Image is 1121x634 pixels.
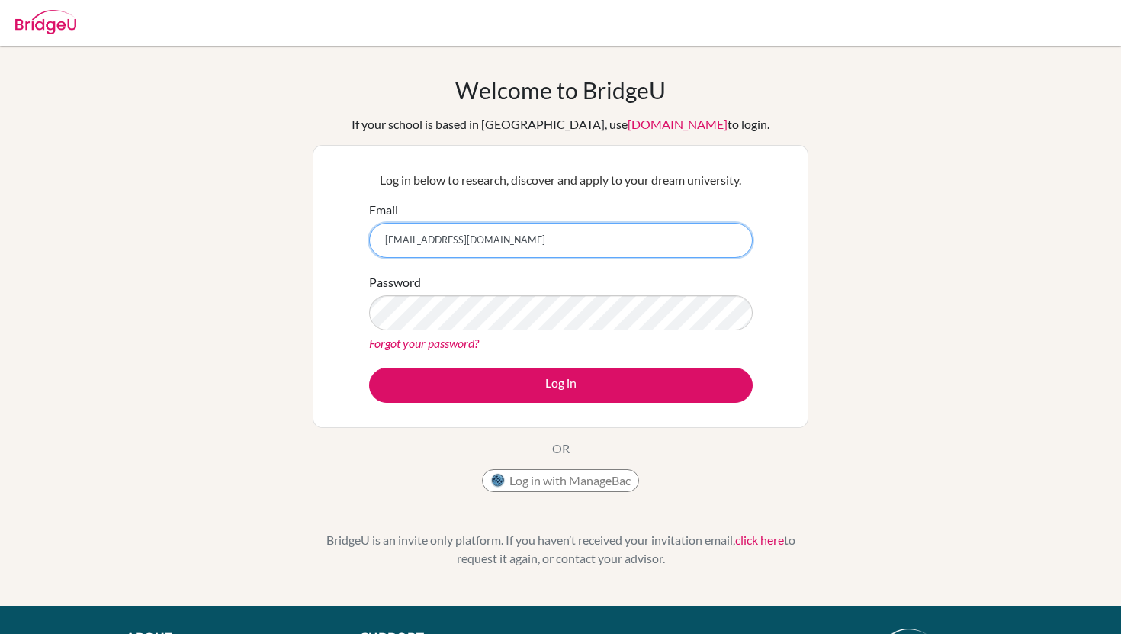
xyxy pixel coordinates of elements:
label: Password [369,273,421,291]
label: Email [369,201,398,219]
p: OR [552,439,570,458]
button: Log in with ManageBac [482,469,639,492]
button: Log in [369,368,753,403]
img: Bridge-U [15,10,76,34]
div: If your school is based in [GEOGRAPHIC_DATA], use to login. [352,115,769,134]
a: Forgot your password? [369,336,479,350]
a: click here [735,533,784,547]
a: [DOMAIN_NAME] [628,117,728,131]
h1: Welcome to BridgeU [455,76,666,104]
p: Log in below to research, discover and apply to your dream university. [369,171,753,189]
p: BridgeU is an invite only platform. If you haven’t received your invitation email, to request it ... [313,531,808,568]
